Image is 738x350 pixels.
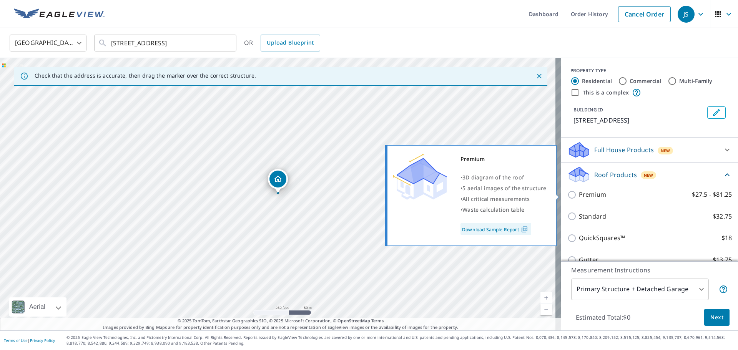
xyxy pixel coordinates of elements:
p: BUILDING ID [573,106,603,113]
img: Pdf Icon [519,226,530,233]
p: $18 [721,233,732,243]
p: Gutter [579,255,598,265]
span: All critical measurements [462,195,530,202]
div: Aerial [27,297,48,317]
button: Next [704,309,730,326]
label: Multi-Family [679,77,713,85]
div: Premium [460,154,547,164]
p: Estimated Total: $0 [570,309,637,326]
div: [GEOGRAPHIC_DATA] [10,32,86,54]
span: New [644,172,653,178]
p: Measurement Instructions [571,265,728,275]
span: Your report will include the primary structure and a detached garage if one exists. [719,285,728,294]
p: Full House Products [594,145,654,154]
p: | [4,338,55,343]
label: Commercial [630,77,662,85]
a: Upload Blueprint [261,35,320,51]
div: Full House ProductsNew [567,141,732,159]
button: Close [534,71,544,81]
a: Terms of Use [4,338,28,343]
span: 3D diagram of the roof [462,174,524,181]
p: $13.75 [713,255,732,265]
span: © 2025 TomTom, Earthstar Geographics SIO, © 2025 Microsoft Corporation, © [178,318,384,324]
p: Roof Products [594,170,637,179]
p: Premium [579,190,606,199]
span: Waste calculation table [462,206,524,213]
p: Check that the address is accurate, then drag the marker over the correct structure. [35,72,256,79]
a: Cancel Order [618,6,671,22]
div: OR [244,35,320,51]
p: QuickSquares™ [579,233,625,243]
a: OpenStreetMap [337,318,370,323]
img: Premium [393,154,447,200]
div: Roof ProductsNew [567,166,732,184]
span: New [661,148,670,154]
span: Upload Blueprint [267,38,314,48]
img: EV Logo [14,8,105,20]
div: • [460,172,547,183]
a: Privacy Policy [30,338,55,343]
p: [STREET_ADDRESS] [573,116,704,125]
input: Search by address or latitude-longitude [111,32,221,54]
label: This is a complex [583,89,629,96]
p: © 2025 Eagle View Technologies, Inc. and Pictometry International Corp. All Rights Reserved. Repo... [66,335,734,346]
div: PROPERTY TYPE [570,67,729,74]
div: Primary Structure + Detached Garage [571,279,709,300]
span: 5 aerial images of the structure [462,184,546,192]
p: Standard [579,212,606,221]
div: • [460,194,547,204]
button: Edit building 1 [707,106,726,119]
div: JS [678,6,695,23]
div: • [460,183,547,194]
p: $27.5 - $81.25 [692,190,732,199]
p: $32.75 [713,212,732,221]
div: • [460,204,547,215]
div: Aerial [9,297,66,317]
a: Download Sample Report [460,223,531,235]
a: Current Level 17, Zoom Out [540,304,552,315]
span: Next [710,313,723,322]
div: Dropped pin, building 1, Residential property, 1700 Ridgewood Cir Plover, WI 54467 [268,169,288,193]
a: Current Level 17, Zoom In [540,292,552,304]
a: Terms [371,318,384,323]
label: Residential [582,77,612,85]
